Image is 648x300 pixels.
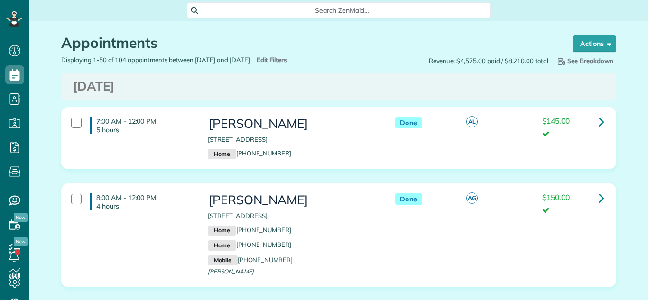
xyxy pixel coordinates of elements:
[257,56,287,64] span: Edit Filters
[90,193,194,210] h4: 8:00 AM - 12:00 PM
[429,56,548,65] span: Revenue: $4,575.00 paid / $8,210.00 total
[556,57,613,64] span: See Breakdown
[208,226,291,234] a: Home[PHONE_NUMBER]
[14,237,28,246] span: New
[96,202,194,210] p: 4 hours
[208,149,291,157] a: Home[PHONE_NUMBER]
[208,193,376,207] h3: [PERSON_NAME]
[208,117,376,131] h3: [PERSON_NAME]
[395,117,422,129] span: Done
[96,126,194,134] p: 5 hours
[466,192,478,204] span: AG
[61,35,555,51] h1: Appointments
[573,35,616,52] button: Actions
[73,80,604,93] h3: [DATE]
[14,213,28,222] span: New
[208,241,291,248] a: Home[PHONE_NUMBER]
[90,117,194,134] h4: 7:00 AM - 12:00 PM
[466,116,478,127] span: AL
[542,116,570,126] span: $145.00
[208,211,376,220] p: [STREET_ADDRESS]
[553,55,616,66] button: See Breakdown
[395,193,422,205] span: Done
[208,256,293,264] a: Mobile[PHONE_NUMBER]
[208,135,376,144] p: [STREET_ADDRESS]
[208,149,236,159] small: Home
[208,240,236,251] small: Home
[54,55,339,64] div: Displaying 1-50 of 104 appointments between [DATE] and [DATE]
[208,268,254,275] span: [PERSON_NAME]
[208,255,237,266] small: Mobile
[255,56,287,64] a: Edit Filters
[542,192,570,202] span: $150.00
[208,226,236,236] small: Home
